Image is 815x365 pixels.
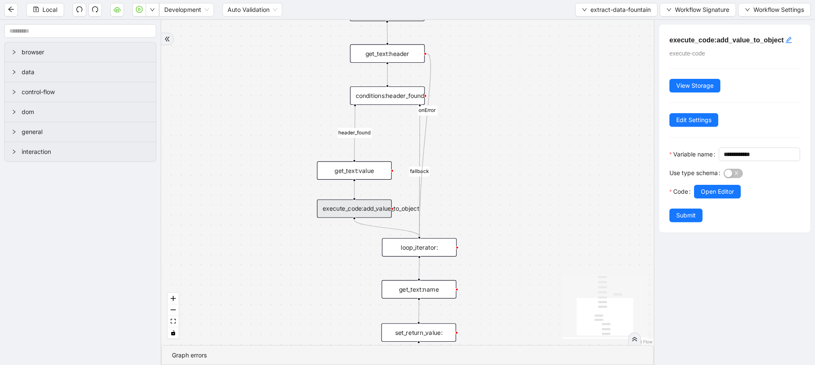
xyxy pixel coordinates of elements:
button: redo [88,3,102,17]
span: data [22,67,149,77]
div: get_text:header [350,45,425,63]
div: get_text:name [382,280,456,298]
span: play-circle [136,6,143,13]
span: double-right [632,336,638,342]
g: Edge from get_text:name to set_return_value: [419,301,419,321]
button: downWorkflow Signature [660,3,736,17]
span: Workflow Signature [675,5,729,14]
g: Edge from execute_code:add_value_to_object to loop_iterator: [354,220,419,236]
h5: execute_code:add_value_to_object [669,35,800,45]
div: execute_code:add_value_to_object [317,199,392,217]
span: right [11,50,17,55]
span: right [11,70,17,75]
g: Edge from get_text:header to loop_iterator: [418,53,438,236]
span: right [11,149,17,154]
span: Development [164,3,209,16]
span: undo [76,6,83,13]
button: downextract-data-fountain [575,3,658,17]
span: browser [22,47,149,57]
button: Edit Settings [669,113,718,127]
span: control-flow [22,87,149,97]
span: redo [92,6,98,13]
span: Variable name [673,150,713,159]
span: general [22,127,149,137]
span: right [11,89,17,95]
g: Edge from conditions:header_found to get_text:value [337,107,372,159]
span: save [33,6,39,12]
div: dom [5,102,156,122]
div: set_return_value: [381,323,456,342]
button: undo [73,3,86,17]
button: zoom out [168,304,179,316]
div: browser [5,42,156,62]
span: extract-data-fountain [590,5,651,14]
span: View Storage [676,81,714,90]
div: click to edit id [785,35,792,45]
button: saveLocal [26,3,64,17]
button: View Storage [669,79,720,92]
button: arrow-left [4,3,18,17]
div: get_text:value [317,162,392,180]
div: loop_iterator: [382,238,457,256]
span: Local [42,5,57,14]
span: Use type schema [669,168,718,178]
button: Open Editor [694,185,741,198]
div: Graph errors [172,351,643,360]
div: loop_data:loop_through_headers [350,3,424,21]
span: edit [785,36,792,43]
div: control-flow [5,82,156,102]
button: zoom in [168,293,179,304]
div: conditions:header_found [350,86,425,105]
span: right [11,129,17,134]
span: down [582,7,587,12]
span: interaction [22,147,149,156]
button: down [146,3,159,17]
g: Edge from conditions:header_found to loop_iterator: [409,107,430,236]
span: right [11,109,17,114]
span: Submit [676,211,696,220]
span: double-right [164,36,170,42]
span: Workflow Settings [753,5,804,14]
span: down [745,7,750,12]
span: Auto Validation [228,3,277,16]
span: cloud-server [114,6,121,13]
div: general [5,122,156,142]
button: cloud-server [110,3,124,17]
span: down [150,7,155,12]
span: execute-code [669,50,705,57]
button: play-circle [132,3,146,17]
button: toggle interactivity [168,327,179,339]
button: Submit [669,209,703,222]
button: fit view [168,316,179,327]
span: dom [22,107,149,117]
span: arrow-left [8,6,14,13]
span: Edit Settings [676,115,711,125]
div: data [5,62,156,82]
span: Open Editor [701,187,734,196]
button: downWorkflow Settings [738,3,811,17]
div: interaction [5,142,156,162]
span: Code [673,187,688,196]
a: React Flow attribution [630,339,652,344]
span: down [666,7,672,12]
